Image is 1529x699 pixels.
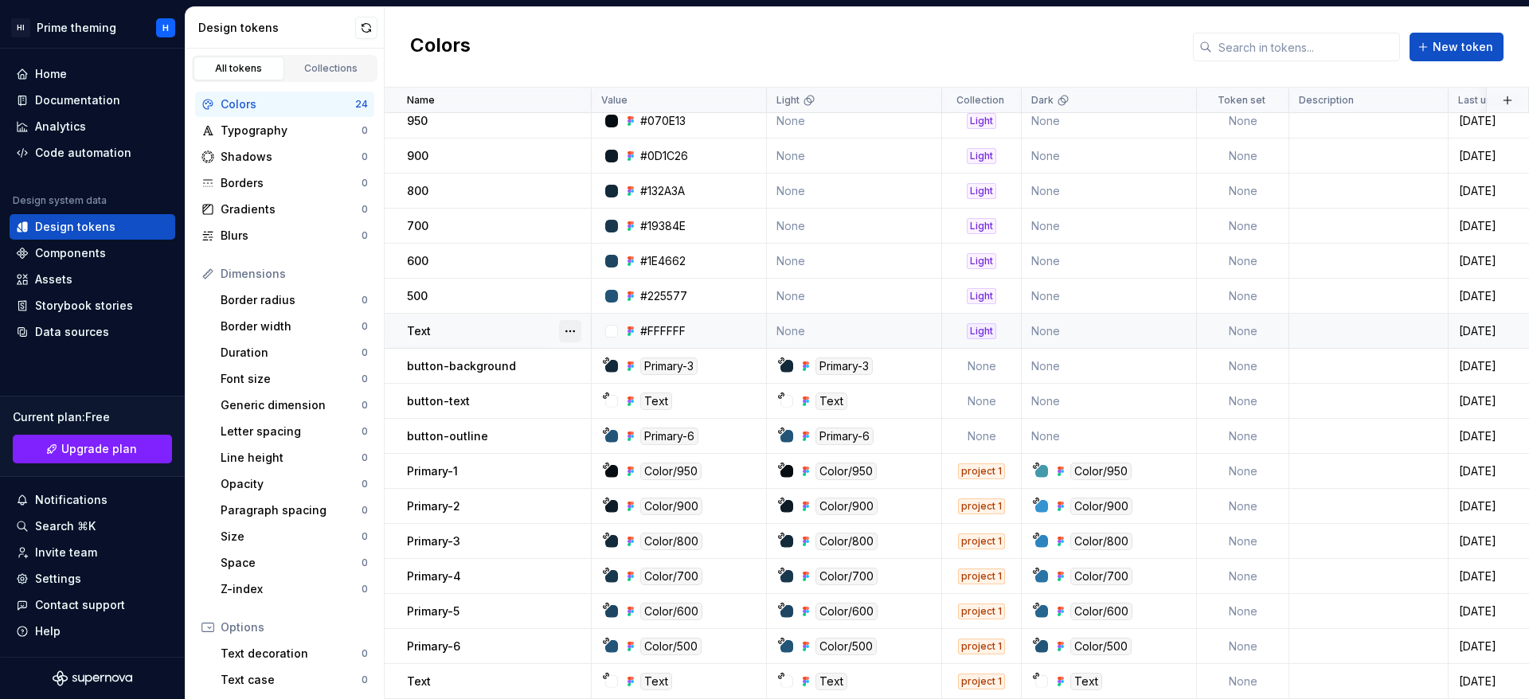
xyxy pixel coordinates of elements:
[221,502,362,518] div: Paragraph spacing
[3,10,182,45] button: HIPrime themingH
[10,214,175,240] a: Design tokens
[1022,384,1197,419] td: None
[362,451,368,464] div: 0
[1197,209,1289,244] td: None
[767,209,942,244] td: None
[195,223,374,248] a: Blurs0
[221,529,362,545] div: Size
[815,357,873,375] div: Primary-3
[407,498,460,514] p: Primary-2
[10,566,175,592] a: Settings
[640,638,702,655] div: Color/500
[162,21,169,34] div: H
[1197,664,1289,699] td: None
[407,288,428,304] p: 500
[199,62,279,75] div: All tokens
[407,428,488,444] p: button-outline
[214,314,374,339] a: Border width0
[1458,94,1520,107] p: Last updated
[640,603,702,620] div: Color/600
[958,533,1005,549] div: project 1
[776,94,800,107] p: Light
[35,597,125,613] div: Contact support
[967,113,996,129] div: Light
[1022,314,1197,349] td: None
[221,424,362,439] div: Letter spacing
[10,592,175,618] button: Contact support
[221,292,362,308] div: Border radius
[35,623,61,639] div: Help
[1022,244,1197,279] td: None
[10,267,175,292] a: Assets
[13,194,107,207] div: Design system data
[35,219,115,235] div: Design tokens
[10,140,175,166] a: Code automation
[221,450,362,466] div: Line height
[10,293,175,318] a: Storybook stories
[362,556,368,569] div: 0
[362,177,368,189] div: 0
[1197,594,1289,629] td: None
[1031,94,1054,107] p: Dark
[640,428,698,445] div: Primary-6
[221,476,362,492] div: Opacity
[362,504,368,517] div: 0
[1070,673,1102,690] div: Text
[10,319,175,345] a: Data sources
[362,229,368,242] div: 0
[214,550,374,576] a: Space0
[221,345,362,361] div: Duration
[1218,94,1265,107] p: Token set
[942,419,1022,454] td: None
[221,149,362,165] div: Shadows
[958,674,1005,689] div: project 1
[967,183,996,199] div: Light
[13,435,172,463] a: Upgrade plan
[1022,419,1197,454] td: None
[1070,568,1132,585] div: Color/700
[195,144,374,170] a: Shadows0
[195,197,374,222] a: Gradients0
[815,568,878,585] div: Color/700
[37,20,116,36] div: Prime theming
[1197,524,1289,559] td: None
[407,94,435,107] p: Name
[214,287,374,313] a: Border radius0
[1299,94,1354,107] p: Description
[1197,314,1289,349] td: None
[407,463,458,479] p: Primary-1
[35,571,81,587] div: Settings
[362,124,368,137] div: 0
[815,392,847,410] div: Text
[221,96,355,112] div: Colors
[640,218,686,234] div: #19384E
[362,294,368,307] div: 0
[640,498,702,515] div: Color/900
[214,392,374,418] a: Generic dimension0
[1070,498,1132,515] div: Color/900
[815,463,877,480] div: Color/950
[53,670,132,686] svg: Supernova Logo
[1022,209,1197,244] td: None
[640,357,698,375] div: Primary-3
[958,568,1005,584] div: project 1
[362,203,368,216] div: 0
[1070,463,1132,480] div: Color/950
[10,240,175,266] a: Components
[815,638,877,655] div: Color/500
[35,518,96,534] div: Search ⌘K
[214,366,374,392] a: Font size0
[1197,279,1289,314] td: None
[195,118,374,143] a: Typography0
[1197,349,1289,384] td: None
[221,581,362,597] div: Z-index
[221,555,362,571] div: Space
[221,619,368,635] div: Options
[640,673,672,690] div: Text
[221,397,362,413] div: Generic dimension
[35,66,67,82] div: Home
[958,498,1005,514] div: project 1
[195,92,374,117] a: Colors24
[10,88,175,113] a: Documentation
